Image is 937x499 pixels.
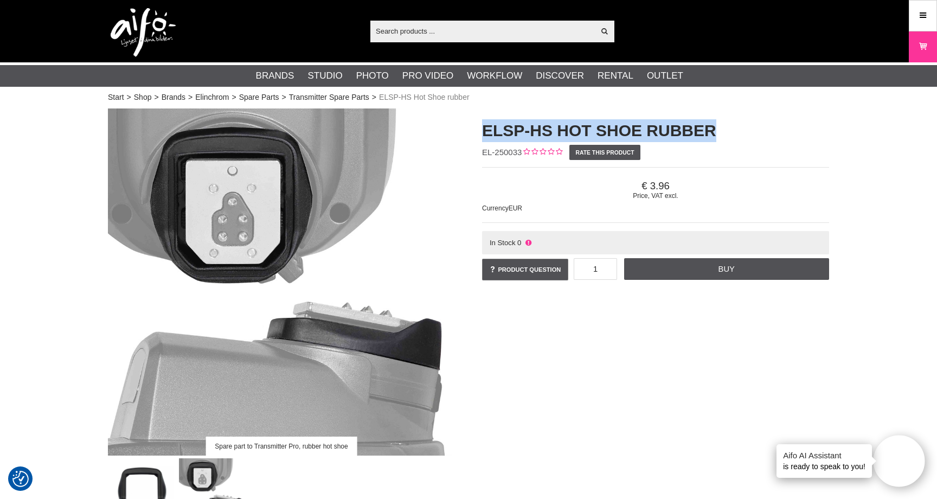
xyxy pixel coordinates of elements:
span: Currency [482,204,509,212]
a: Studio [307,69,342,83]
span: > [188,92,192,103]
a: Rental [598,69,633,83]
div: Spare part to Transmitter Pro, rubber hot shoe [206,437,357,456]
a: Brands [162,92,185,103]
span: > [232,92,236,103]
a: Elinchrom [195,92,229,103]
span: Price, VAT excl. [482,192,829,200]
i: Not in stock [524,239,532,247]
img: Revisit consent button [12,471,29,487]
a: Start [108,92,124,103]
span: > [127,92,131,103]
span: ELSP-HS Hot Shoe rubber [379,92,470,103]
a: Pro Video [402,69,453,83]
span: EL-250033 [482,148,522,157]
span: 3.96 [482,180,829,192]
a: Outlet [647,69,683,83]
span: > [282,92,286,103]
a: Transmitter Spare Parts [289,92,369,103]
input: Search products ... [370,23,594,39]
a: Product question [482,259,568,280]
span: In Stock [490,239,516,247]
img: Elinchrom ELSP-HS Hot Shoe rubber [108,108,455,456]
div: Customer rating: 0 [522,147,562,158]
img: logo.png [111,8,176,57]
a: Rate this product [569,145,640,160]
a: Photo [356,69,389,83]
h1: ELSP-HS Hot Shoe rubber [482,119,829,142]
a: Spare part to Transmitter Pro, rubber hot shoe [108,108,455,456]
span: 0 [517,239,521,247]
span: EUR [509,204,522,212]
a: Discover [536,69,584,83]
button: Consent Preferences [12,469,29,489]
a: Spare Parts [239,92,279,103]
a: Brands [256,69,294,83]
a: Buy [624,258,829,280]
a: Workflow [467,69,522,83]
a: Shop [134,92,152,103]
h4: Aifo AI Assistant [783,450,865,461]
span: > [154,92,158,103]
span: > [372,92,376,103]
div: is ready to speak to you! [776,444,872,478]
